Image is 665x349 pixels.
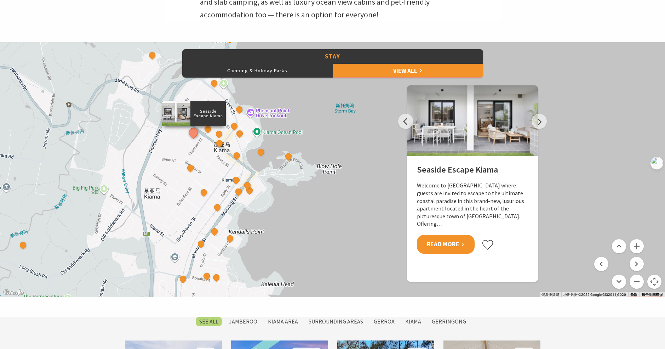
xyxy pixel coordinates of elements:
[398,114,413,129] button: Previous
[232,151,241,160] button: See detail about The KG Residence
[186,163,195,173] button: See detail about Coastal Escape Specialists
[642,293,663,297] a: 报告地图错误
[199,188,208,197] button: See detail about Lions Cottage
[234,187,243,196] button: See detail about Kove Apartments Kiama
[210,227,219,236] button: See detail about Bikini Surf Beach Kiama
[541,292,559,297] button: 键盘快捷键
[230,122,239,131] button: See detail about Bellevue Boutique Hotel Kiama
[209,79,218,88] button: See detail about Bombo Hideaway
[214,139,224,148] button: See detail about Allwood Harbour Cottage
[225,317,261,326] label: Jamberoo
[630,275,644,289] button: 缩小
[235,129,244,138] button: See detail about The Sebel Kiama
[214,129,224,139] button: See detail about Kiama Shores
[532,114,547,129] button: Next
[594,257,608,271] button: 向左移动
[243,181,252,190] button: See detail about Seabreeze Luxury Apartment Kiama
[417,165,528,178] h2: Seaside Escape Kiama
[612,239,626,253] button: 上移
[190,108,226,119] p: Seaside Escape Kiama
[2,288,25,297] a: 在 Google 地图中打开此区域（会打开一个新窗口）
[647,275,661,289] button: 地图镜头控件
[235,105,244,114] button: See detail about Keeper of Light Retreat
[203,124,212,134] button: See detail about Terralong Terrace Apartments
[417,182,528,228] p: Welcome to [GEOGRAPHIC_DATA] where guests are invited to escape to the ultimate coastal paradise ...
[428,317,470,326] label: Gerringong
[196,239,205,248] button: See detail about Kiama 617 Motel
[225,234,235,243] button: See detail about Surf Beach Holiday Park
[245,186,254,195] button: See detail about Oceanview Kiama
[256,147,265,157] button: See detail about South Coast Holidays
[182,49,483,64] button: Stay
[333,63,483,78] a: View All
[202,271,211,281] button: See detail about Kendalls Beach Cottage
[182,63,333,78] button: Camping & Holiday Parks
[264,317,302,326] label: Kiama Area
[2,288,25,297] img: Google
[284,151,293,161] button: See detail about Kiama Harbour Cabins
[178,274,188,283] button: See detail about Salty Palms
[212,272,221,282] button: See detail about Kendalls Beach Holiday Park
[402,317,425,326] label: Kiama
[370,317,398,326] label: Gerroa
[563,293,626,297] span: 地图数据 ©2025 Google GS(2011)6020
[612,275,626,289] button: 下移
[417,235,475,254] a: Read More
[196,317,222,326] label: SEE All
[630,257,644,271] button: 向右移动
[231,175,241,185] button: See detail about Nova Kiama
[305,317,367,326] label: Surrounding Areas
[630,239,644,253] button: 放大
[630,293,637,297] a: 条款（在新标签页中打开）
[482,240,494,250] button: Click to favourite Seaside Escape Kiama
[18,241,28,250] button: See detail about Greyleigh Kiama
[213,203,222,212] button: See detail about Seabreeze Luxury Beach House
[187,126,200,139] button: See detail about Seaside Escape Kiama
[147,51,156,60] button: See detail about That Retro Place Kiama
